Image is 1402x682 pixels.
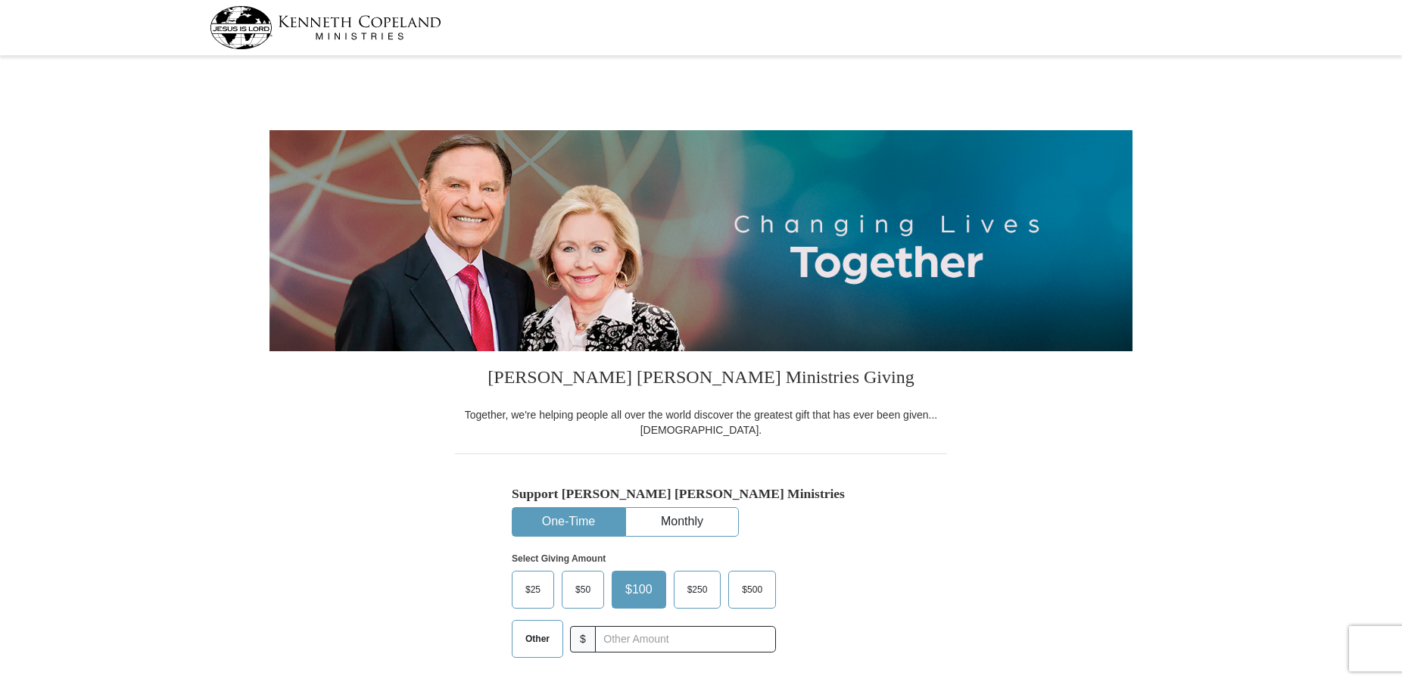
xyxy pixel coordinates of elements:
[518,628,557,650] span: Other
[210,6,441,49] img: kcm-header-logo.svg
[618,578,660,601] span: $100
[518,578,548,601] span: $25
[455,351,947,407] h3: [PERSON_NAME] [PERSON_NAME] Ministries Giving
[595,626,776,652] input: Other Amount
[512,486,890,502] h5: Support [PERSON_NAME] [PERSON_NAME] Ministries
[568,578,598,601] span: $50
[512,553,606,564] strong: Select Giving Amount
[626,508,738,536] button: Monthly
[734,578,770,601] span: $500
[513,508,625,536] button: One-Time
[570,626,596,652] span: $
[455,407,947,438] div: Together, we're helping people all over the world discover the greatest gift that has ever been g...
[680,578,715,601] span: $250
